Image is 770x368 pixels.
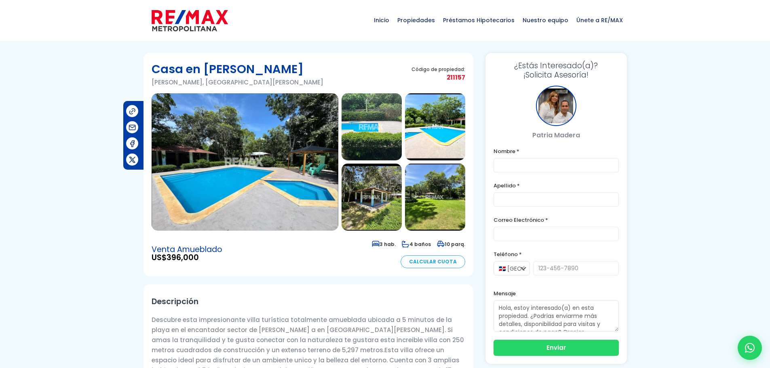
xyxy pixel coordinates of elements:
[128,156,137,164] img: Compartir
[370,8,393,32] span: Inicio
[437,241,465,248] span: 10 parq.
[405,164,465,231] img: Casa en Juan Dolio
[152,93,338,231] img: Casa en Juan Dolio
[411,66,465,72] span: Código de propiedad:
[519,8,572,32] span: Nuestro equipo
[411,72,465,82] span: 211157
[572,8,627,32] span: Únete a RE/MAX
[128,123,137,132] img: Compartir
[402,241,431,248] span: 4 baños
[494,288,619,299] label: Mensaje
[152,292,465,311] h2: Descripción
[405,93,465,160] img: Casa en Juan Dolio
[393,8,439,32] span: Propiedades
[342,93,402,160] img: Casa en Juan Dolio
[152,77,323,87] p: [PERSON_NAME], [GEOGRAPHIC_DATA][PERSON_NAME]
[494,61,619,70] span: ¿Estás Interesado(a)?
[152,254,222,262] span: US$
[494,130,619,140] p: Patria Madera
[128,107,137,116] img: Compartir
[128,139,137,148] img: Compartir
[533,261,619,275] input: 123-456-7890
[494,249,619,259] label: Teléfono *
[494,61,619,80] h3: ¡Solicita Asesoría!
[167,252,199,263] span: 396,000
[152,61,323,77] h1: Casa en [PERSON_NAME]
[494,300,619,332] textarea: Hola, estoy interesado(a) en esta propiedad. ¿Podrías enviarme más detalles, disponibilidad para ...
[401,255,465,268] a: Calcular Cuota
[372,241,396,248] span: 3 hab.
[494,146,619,156] label: Nombre *
[342,164,402,231] img: Casa en Juan Dolio
[152,8,228,33] img: remax-metropolitana-logo
[536,86,576,126] div: Patria Madera
[494,181,619,191] label: Apellido *
[152,246,222,254] span: Venta Amueblado
[494,215,619,225] label: Correo Electrónico *
[439,8,519,32] span: Préstamos Hipotecarios
[494,340,619,356] button: Enviar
